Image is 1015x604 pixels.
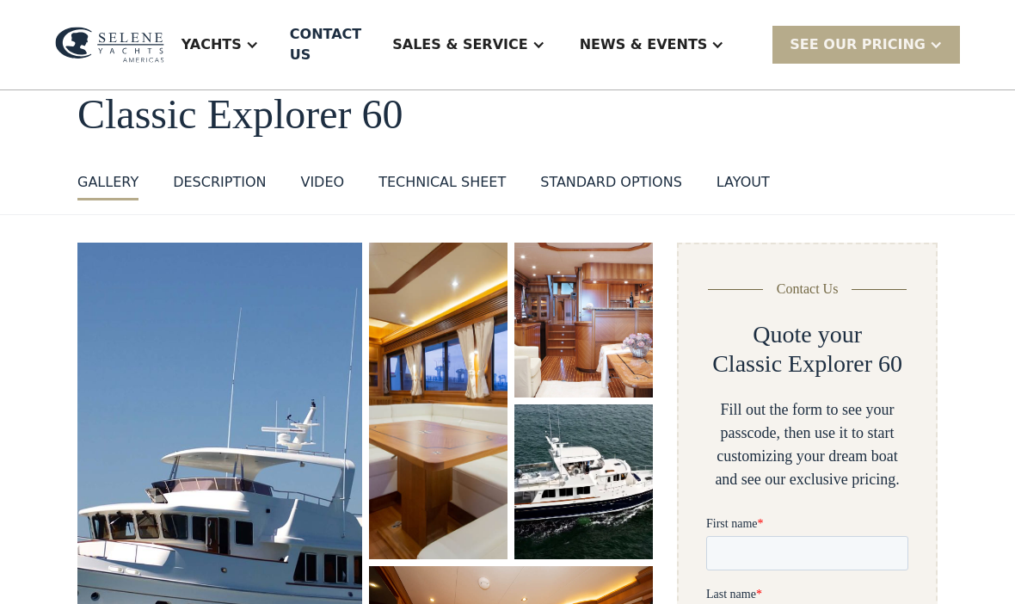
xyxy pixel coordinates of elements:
div: News & EVENTS [563,10,742,79]
div: Yachts [181,34,242,55]
h1: Classic Explorer 60 [77,92,938,138]
a: GALLERY [77,172,138,200]
div: Contact Us [777,279,839,299]
div: Yachts [164,10,276,79]
div: VIDEO [300,172,344,193]
a: open lightbox [514,404,653,559]
h2: Classic Explorer 60 [712,349,902,379]
a: layout [717,172,770,200]
a: DESCRIPTION [173,172,266,200]
div: SEE Our Pricing [790,34,926,55]
div: DESCRIPTION [173,172,266,193]
div: Contact US [290,24,361,65]
a: Technical sheet [378,172,506,200]
div: standard options [540,172,682,193]
div: SEE Our Pricing [772,26,960,63]
div: Fill out the form to see your passcode, then use it to start customizing your dream boat and see ... [706,398,908,491]
a: standard options [540,172,682,200]
div: News & EVENTS [580,34,708,55]
div: Sales & Service [375,10,562,79]
div: Technical sheet [378,172,506,193]
div: layout [717,172,770,193]
a: open lightbox [369,243,507,559]
div: Sales & Service [392,34,527,55]
a: open lightbox [514,243,653,398]
a: VIDEO [300,172,344,200]
img: logo [55,27,164,62]
h2: Quote your [753,320,862,349]
div: GALLERY [77,172,138,193]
